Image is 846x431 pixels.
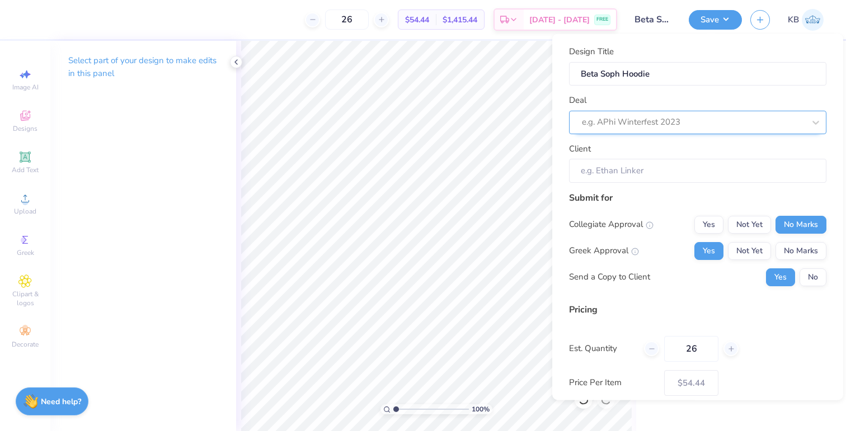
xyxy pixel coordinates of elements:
div: Greek Approval [569,244,639,257]
span: Clipart & logos [6,290,45,307]
button: Yes [766,268,795,286]
span: Greek [17,248,34,257]
label: Deal [569,94,586,107]
div: Send a Copy to Client [569,271,650,283]
button: Not Yet [728,215,771,233]
span: $54.44 [405,14,429,26]
span: $1,415.44 [443,14,477,26]
label: Client [569,142,591,155]
button: Yes [694,241,723,259]
input: – – [325,10,369,30]
span: Decorate [12,340,39,349]
strong: Need help? [41,396,81,407]
span: Image AI [12,83,39,92]
div: Submit for [569,191,826,204]
button: Save [689,10,742,30]
span: [DATE] - [DATE] [529,14,590,26]
button: No [800,268,826,286]
span: KB [788,13,799,26]
label: Price Per Item [569,376,656,389]
span: Add Text [12,165,39,174]
button: Yes [694,215,723,233]
span: 100 % [472,404,490,414]
label: Est. Quantity [569,342,636,355]
label: Design Title [569,45,614,58]
button: Not Yet [728,241,771,259]
button: No Marks [775,241,826,259]
input: e.g. Ethan Linker [569,159,826,183]
div: Collegiate Approval [569,218,654,231]
span: Upload [14,207,36,216]
div: Pricing [569,302,826,316]
span: Designs [13,124,37,133]
span: FREE [596,16,608,23]
a: KB [788,9,824,31]
p: Select part of your design to make edits in this panel [68,54,218,80]
img: Kayla Berkoff [802,9,824,31]
input: Untitled Design [626,8,680,31]
input: – – [664,335,718,361]
button: No Marks [775,215,826,233]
